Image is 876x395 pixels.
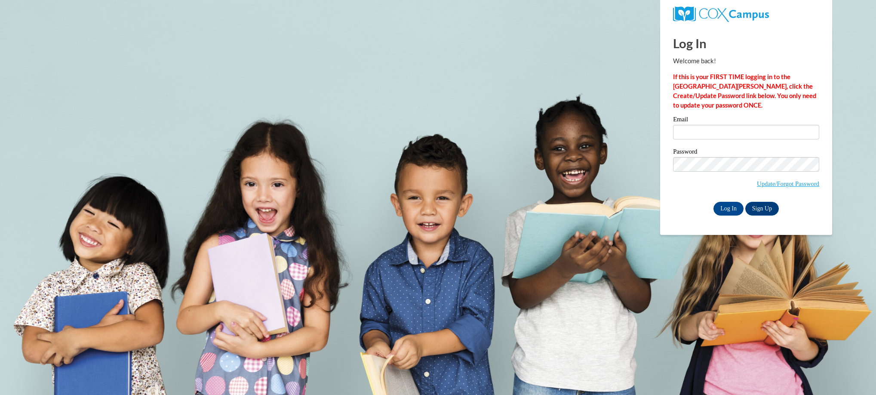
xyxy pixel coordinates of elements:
a: COX Campus [673,10,769,17]
a: Sign Up [745,202,779,216]
label: Password [673,148,819,157]
label: Email [673,116,819,125]
a: Update/Forgot Password [757,180,819,187]
p: Welcome back! [673,56,819,66]
img: COX Campus [673,6,769,22]
h1: Log In [673,34,819,52]
strong: If this is your FIRST TIME logging in to the [GEOGRAPHIC_DATA][PERSON_NAME], click the Create/Upd... [673,73,816,109]
input: Log In [713,202,744,216]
